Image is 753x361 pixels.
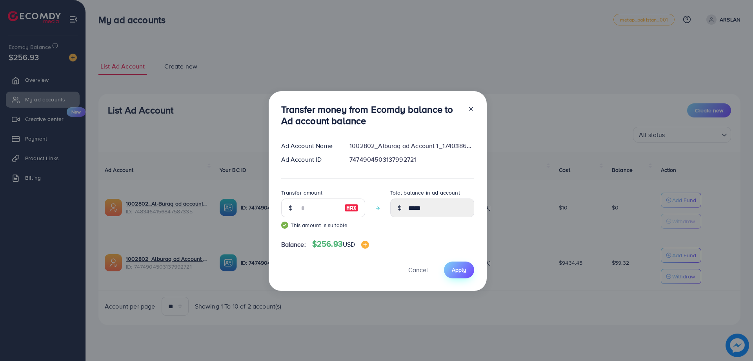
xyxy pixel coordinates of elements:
label: Transfer amount [281,189,322,197]
img: image [361,241,369,249]
span: Balance: [281,240,306,249]
div: Ad Account Name [275,141,344,150]
button: Cancel [398,262,438,278]
img: image [344,203,358,213]
div: 1002802_Alburaq ad Account 1_1740386843243 [343,141,480,150]
h3: Transfer money from Ecomdy balance to Ad account balance [281,104,462,126]
label: Total balance in ad account [390,189,460,197]
img: guide [281,222,288,229]
span: Cancel [408,265,428,274]
span: Apply [452,266,466,274]
button: Apply [444,262,474,278]
span: USD [343,240,355,249]
small: This amount is suitable [281,221,365,229]
h4: $256.93 [312,239,369,249]
div: Ad Account ID [275,155,344,164]
div: 7474904503137992721 [343,155,480,164]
